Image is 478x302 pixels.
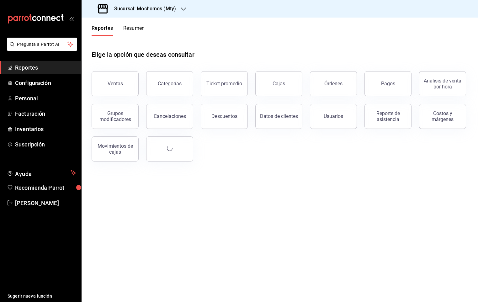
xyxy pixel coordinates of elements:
[109,5,176,13] h3: Sucursal: Mochomos (Mty)
[310,71,357,96] button: Órdenes
[201,104,248,129] button: Descuentos
[15,125,76,133] span: Inventarios
[96,143,135,155] div: Movimientos de cajas
[260,113,298,119] div: Datos de clientes
[255,71,302,96] button: Cajas
[255,104,302,129] button: Datos de clientes
[17,41,67,48] span: Pregunta a Parrot AI
[154,113,186,119] div: Cancelaciones
[15,79,76,87] span: Configuración
[146,71,193,96] button: Categorías
[273,81,285,87] div: Cajas
[381,81,395,87] div: Pagos
[201,71,248,96] button: Ticket promedio
[324,113,343,119] div: Usuarios
[419,104,466,129] button: Costos y márgenes
[310,104,357,129] button: Usuarios
[15,140,76,149] span: Suscripción
[146,104,193,129] button: Cancelaciones
[206,81,242,87] div: Ticket promedio
[423,78,462,90] div: Análisis de venta por hora
[324,81,343,87] div: Órdenes
[423,110,462,122] div: Costos y márgenes
[419,71,466,96] button: Análisis de venta por hora
[92,71,139,96] button: Ventas
[8,293,76,299] span: Sugerir nueva función
[92,25,145,36] div: navigation tabs
[364,71,412,96] button: Pagos
[69,16,74,21] button: open_drawer_menu
[108,81,123,87] div: Ventas
[15,109,76,118] span: Facturación
[211,113,237,119] div: Descuentos
[158,81,182,87] div: Categorías
[92,136,139,162] button: Movimientos de cajas
[15,199,76,207] span: [PERSON_NAME]
[369,110,407,122] div: Reporte de asistencia
[364,104,412,129] button: Reporte de asistencia
[92,104,139,129] button: Grupos modificadores
[96,110,135,122] div: Grupos modificadores
[15,63,76,72] span: Reportes
[7,38,77,51] button: Pregunta a Parrot AI
[92,50,194,59] h1: Elige la opción que deseas consultar
[15,169,68,177] span: Ayuda
[4,45,77,52] a: Pregunta a Parrot AI
[15,183,76,192] span: Recomienda Parrot
[92,25,113,36] button: Reportes
[15,94,76,103] span: Personal
[123,25,145,36] button: Resumen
